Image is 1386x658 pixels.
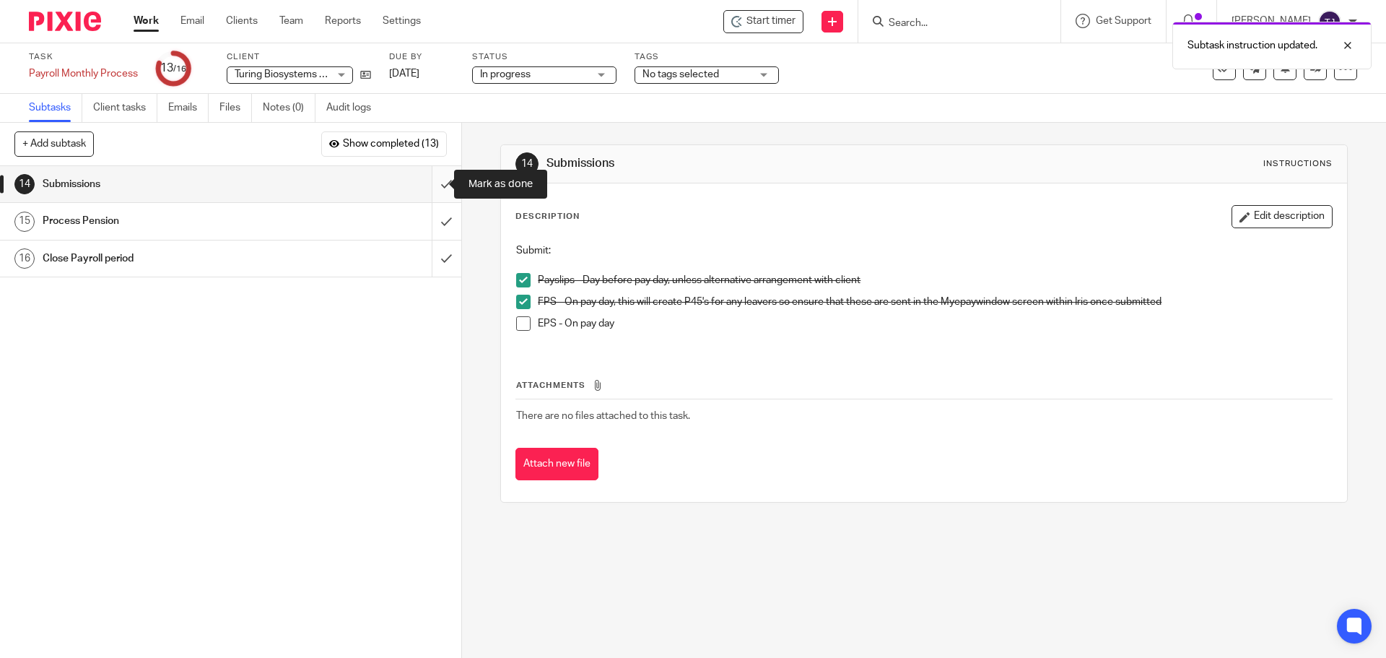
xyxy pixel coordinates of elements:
[29,51,138,63] label: Task
[538,295,1331,309] p: FPS - On pay day, this will create P45's for any leavers so ensure that these are sent in the Mye...
[1263,158,1333,170] div: Instructions
[389,51,454,63] label: Due by
[389,69,419,79] span: [DATE]
[546,156,955,171] h1: Submissions
[321,131,447,156] button: Show completed (13)
[227,51,371,63] label: Client
[516,381,585,389] span: Attachments
[180,14,204,28] a: Email
[29,66,138,81] div: Payroll Monthly Process
[635,51,779,63] label: Tags
[515,448,598,480] button: Attach new file
[29,12,101,31] img: Pixie
[263,94,315,122] a: Notes (0)
[29,94,82,122] a: Subtasks
[383,14,421,28] a: Settings
[723,10,803,33] div: Turing Biosystems Ltd - Payroll Monthly Process
[515,152,539,176] div: 14
[134,14,159,28] a: Work
[516,243,1331,258] p: Submit:
[43,173,292,195] h1: Submissions
[480,69,531,79] span: In progress
[160,60,186,77] div: 13
[538,273,1331,287] p: Payslips - Day before pay day, unless alternative arrangement with client
[43,210,292,232] h1: Process Pension
[168,94,209,122] a: Emails
[43,248,292,269] h1: Close Payroll period
[515,211,580,222] p: Description
[472,51,616,63] label: Status
[326,94,382,122] a: Audit logs
[279,14,303,28] a: Team
[1232,205,1333,228] button: Edit description
[14,131,94,156] button: + Add subtask
[14,212,35,232] div: 15
[538,316,1331,331] p: EPS - On pay day
[1318,10,1341,33] img: svg%3E
[642,69,719,79] span: No tags selected
[226,14,258,28] a: Clients
[343,139,439,150] span: Show completed (13)
[516,411,690,421] span: There are no files attached to this task.
[93,94,157,122] a: Client tasks
[219,94,252,122] a: Files
[14,248,35,269] div: 16
[173,65,186,73] small: /16
[235,69,334,79] span: Turing Biosystems Ltd
[1187,38,1317,53] p: Subtask instruction updated.
[14,174,35,194] div: 14
[325,14,361,28] a: Reports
